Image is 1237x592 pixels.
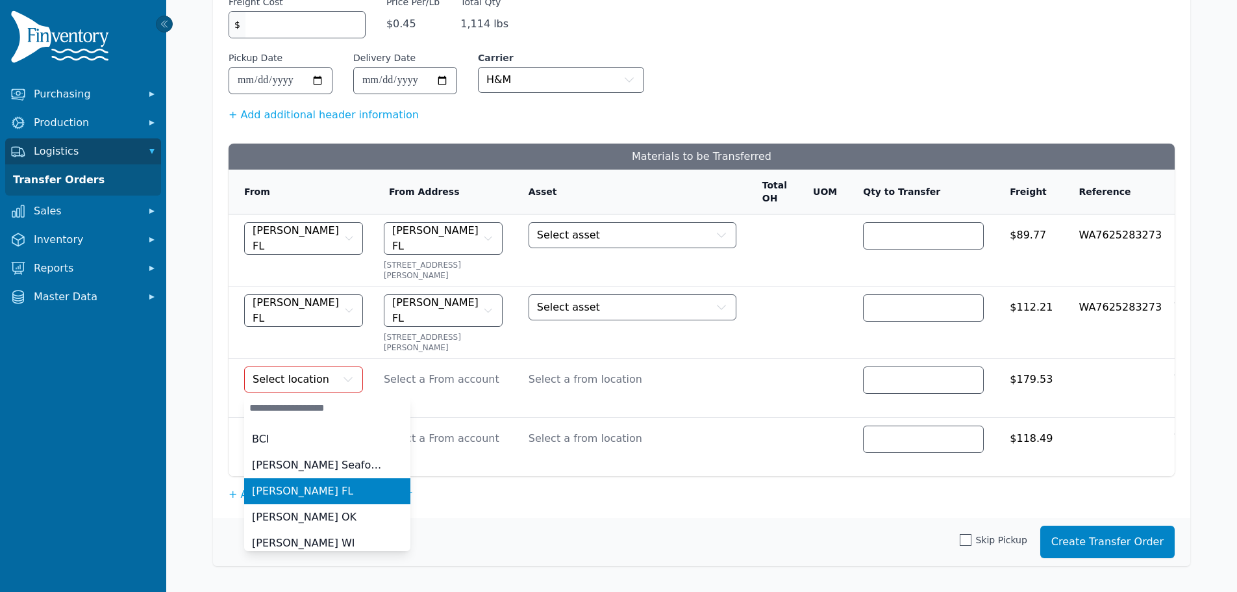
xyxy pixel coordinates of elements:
[384,294,503,327] button: [PERSON_NAME] FL
[229,51,282,64] label: Pickup Date
[353,51,416,64] label: Delivery Date
[537,227,600,243] span: Select asset
[1173,431,1186,444] button: Remove
[5,138,161,164] button: Logistics
[252,457,387,473] span: [PERSON_NAME] Seafoods, Inc.
[34,261,138,276] span: Reports
[5,81,161,107] button: Purchasing
[1173,300,1186,313] button: Remove
[8,167,158,193] a: Transfer Orders
[994,214,1063,287] td: $89.77
[478,51,644,64] label: Carrier
[975,534,1027,547] span: Skip Pickup
[847,170,994,214] th: Qty to Transfer
[244,367,363,393] button: Select location
[1063,214,1172,287] td: WA7625283273
[747,170,797,214] th: Total OH
[384,431,503,446] span: Select a From account
[34,86,138,102] span: Purchasing
[994,170,1063,214] th: Freight
[252,431,269,447] span: BCI
[5,255,161,281] button: Reports
[229,487,412,502] button: + Add Additional Assets to Transfer
[253,295,341,326] span: [PERSON_NAME] FL
[994,359,1063,418] td: $179.53
[1040,526,1175,558] button: Create Transfer Order
[994,287,1063,359] td: $112.21
[1063,287,1172,359] td: WA7625283273
[5,198,161,224] button: Sales
[229,170,373,214] th: From
[34,289,138,305] span: Master Data
[384,222,503,255] button: [PERSON_NAME] FL
[384,332,503,353] div: [STREET_ADDRESS][PERSON_NAME]
[392,295,481,326] span: [PERSON_NAME] FL
[5,110,161,136] button: Production
[529,364,736,387] span: Select a from location
[229,12,245,38] span: $
[244,395,410,421] input: Select location
[392,223,481,254] span: [PERSON_NAME] FL
[486,72,511,88] span: H&M
[529,423,736,446] span: Select a from location
[229,107,419,123] button: + Add additional header information
[244,222,363,255] button: [PERSON_NAME] FL
[244,294,363,327] button: [PERSON_NAME] FL
[797,170,847,214] th: UOM
[513,170,747,214] th: Asset
[373,170,513,214] th: From Address
[10,10,114,68] img: Finventory
[994,418,1063,477] td: $118.49
[34,203,138,219] span: Sales
[384,260,503,281] div: [STREET_ADDRESS][PERSON_NAME]
[529,222,736,248] button: Select asset
[5,284,161,310] button: Master Data
[1063,170,1172,214] th: Reference
[537,300,600,315] span: Select asset
[460,16,508,32] span: 1,114 lbs
[1173,372,1186,385] button: Remove
[386,16,440,32] span: $0.45
[34,232,138,248] span: Inventory
[34,144,138,159] span: Logistics
[5,227,161,253] button: Inventory
[478,67,644,93] button: H&M
[229,144,1175,170] h3: Materials to be Transferred
[253,223,341,254] span: [PERSON_NAME] FL
[253,372,329,387] span: Select location
[384,372,503,387] span: Select a From account
[34,115,138,131] span: Production
[529,294,736,320] button: Select asset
